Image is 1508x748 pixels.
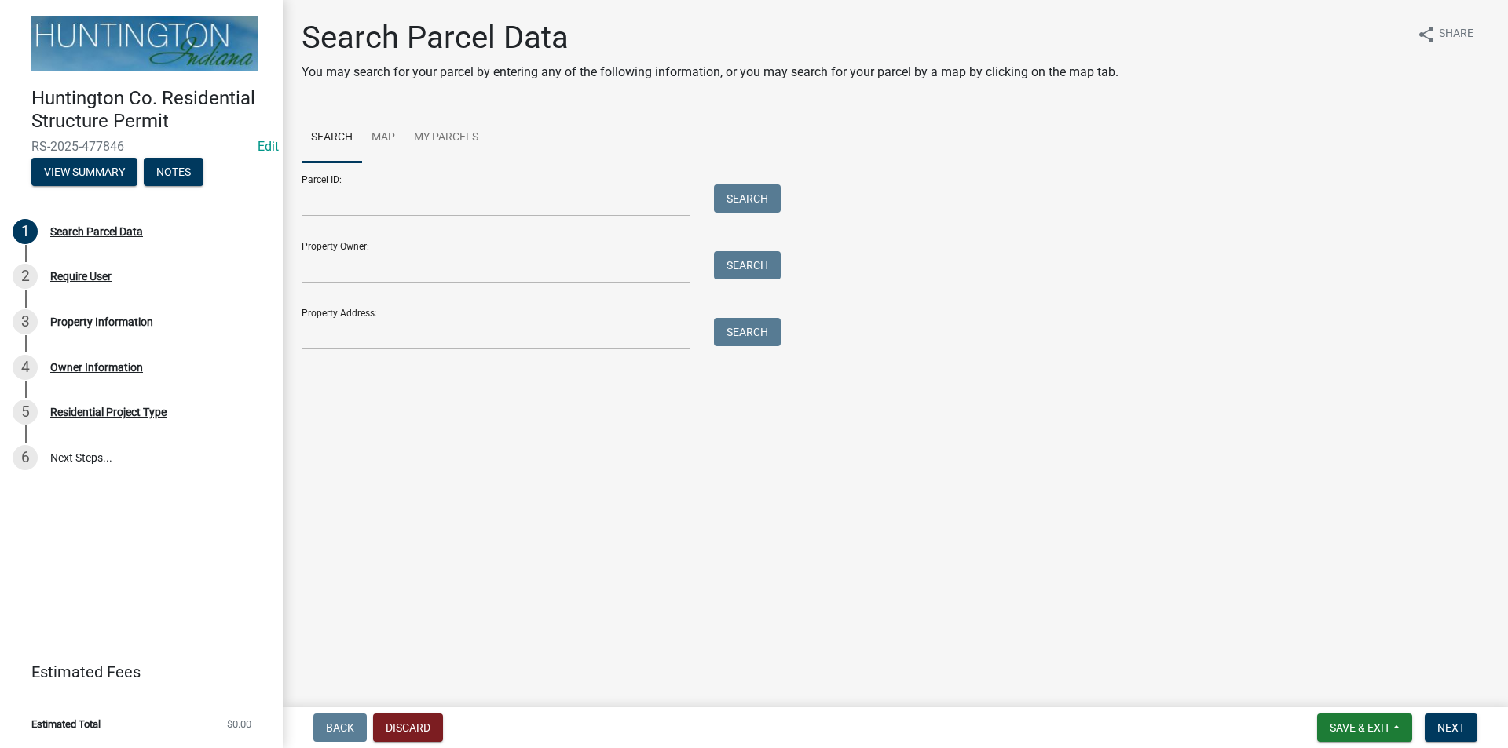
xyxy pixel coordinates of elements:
div: Search Parcel Data [50,226,143,237]
div: Residential Project Type [50,407,167,418]
button: Search [714,184,781,213]
span: Next [1437,721,1465,734]
div: 1 [13,219,38,244]
wm-modal-confirm: Edit Application Number [258,139,279,154]
div: 4 [13,355,38,380]
button: Search [714,251,781,279]
button: Search [714,318,781,346]
a: Map [362,113,404,163]
div: Property Information [50,316,153,327]
div: 2 [13,264,38,289]
img: Huntington County, Indiana [31,16,258,71]
a: Search [302,113,362,163]
p: You may search for your parcel by entering any of the following information, or you may search fo... [302,63,1118,82]
span: Save & Exit [1330,721,1390,734]
i: share [1417,25,1436,44]
wm-modal-confirm: Summary [31,166,137,179]
button: Discard [373,713,443,742]
wm-modal-confirm: Notes [144,166,203,179]
button: View Summary [31,158,137,186]
div: 6 [13,445,38,470]
button: Save & Exit [1317,713,1412,742]
button: Back [313,713,367,742]
div: Owner Information [50,362,143,373]
div: 3 [13,309,38,334]
span: Back [326,721,354,734]
div: Require User [50,271,112,282]
div: 5 [13,400,38,425]
button: Next [1425,713,1477,742]
a: My Parcels [404,113,488,163]
span: Estimated Total [31,719,101,729]
a: Edit [258,139,279,154]
h4: Huntington Co. Residential Structure Permit [31,87,270,133]
button: Notes [144,158,203,186]
button: shareShare [1404,19,1486,49]
span: RS-2025-477846 [31,139,251,154]
a: Estimated Fees [13,656,258,688]
span: Share [1439,25,1473,44]
span: $0.00 [227,719,251,729]
h1: Search Parcel Data [302,19,1118,57]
